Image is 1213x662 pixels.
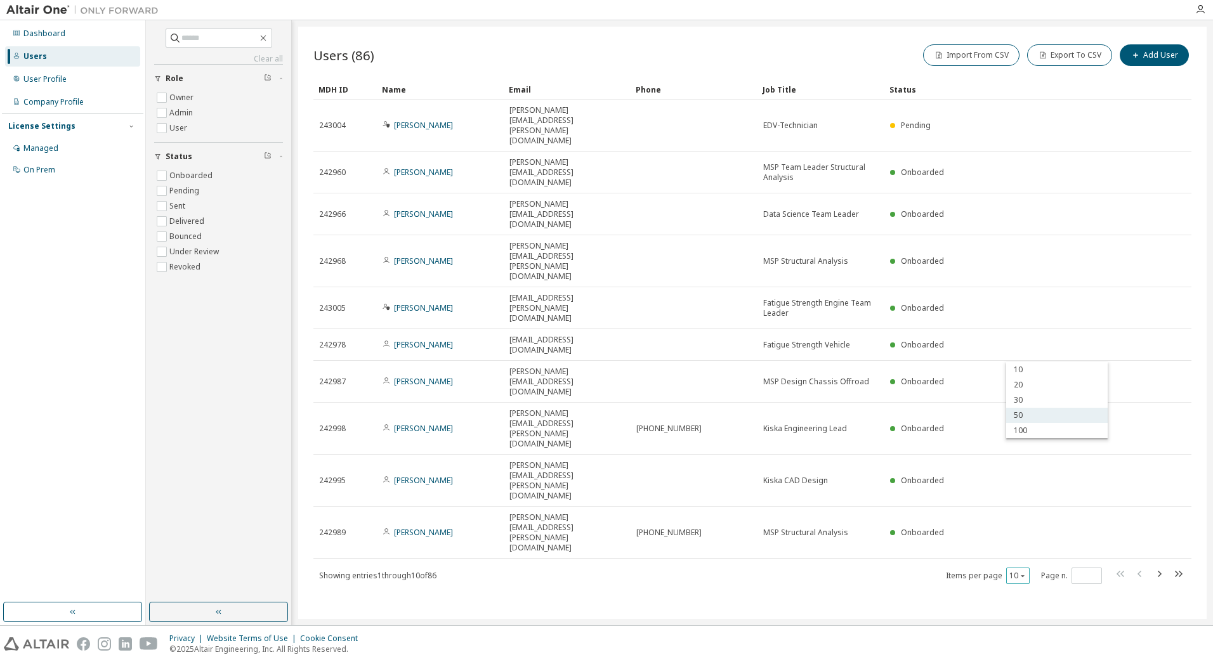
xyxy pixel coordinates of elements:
[901,527,944,538] span: Onboarded
[319,340,346,350] span: 242978
[509,512,625,553] span: [PERSON_NAME][EMAIL_ADDRESS][PERSON_NAME][DOMAIN_NAME]
[901,120,931,131] span: Pending
[264,152,272,162] span: Clear filter
[394,167,453,178] a: [PERSON_NAME]
[394,527,453,538] a: [PERSON_NAME]
[923,44,1020,66] button: Import From CSV
[169,183,202,198] label: Pending
[8,121,75,131] div: License Settings
[763,79,879,100] div: Job Title
[313,46,374,64] span: Users (86)
[394,475,453,486] a: [PERSON_NAME]
[509,367,625,397] span: [PERSON_NAME][EMAIL_ADDRESS][DOMAIN_NAME]
[319,167,346,178] span: 242960
[98,637,111,651] img: instagram.svg
[394,423,453,434] a: [PERSON_NAME]
[319,377,346,387] span: 242987
[394,209,453,219] a: [PERSON_NAME]
[264,74,272,84] span: Clear filter
[636,528,702,538] span: [PHONE_NUMBER]
[1006,377,1108,393] div: 20
[318,79,372,100] div: MDH ID
[166,152,192,162] span: Status
[509,79,626,100] div: Email
[901,302,944,313] span: Onboarded
[636,424,702,434] span: [PHONE_NUMBER]
[319,424,346,434] span: 242998
[509,293,625,323] span: [EMAIL_ADDRESS][PERSON_NAME][DOMAIN_NAME]
[763,298,879,318] span: Fatigue Strength Engine Team Leader
[636,79,752,100] div: Phone
[1006,362,1108,377] div: 10
[394,256,453,266] a: [PERSON_NAME]
[901,423,944,434] span: Onboarded
[140,637,158,651] img: youtube.svg
[23,97,84,107] div: Company Profile
[901,376,944,387] span: Onboarded
[509,460,625,501] span: [PERSON_NAME][EMAIL_ADDRESS][PERSON_NAME][DOMAIN_NAME]
[946,568,1030,584] span: Items per page
[169,259,203,275] label: Revoked
[763,377,869,387] span: MSP Design Chassis Offroad
[23,29,65,39] div: Dashboard
[23,74,67,84] div: User Profile
[1120,44,1189,66] button: Add User
[119,637,132,651] img: linkedin.svg
[509,105,625,146] span: [PERSON_NAME][EMAIL_ADDRESS][PERSON_NAME][DOMAIN_NAME]
[763,340,850,350] span: Fatigue Strength Vehicle
[394,120,453,131] a: [PERSON_NAME]
[394,302,453,313] a: [PERSON_NAME]
[763,209,859,219] span: Data Science Team Leader
[889,79,1125,100] div: Status
[169,633,207,644] div: Privacy
[207,633,300,644] div: Website Terms of Use
[154,65,283,93] button: Role
[169,244,221,259] label: Under Review
[382,79,499,100] div: Name
[23,51,47,62] div: Users
[509,335,625,355] span: [EMAIL_ADDRESS][DOMAIN_NAME]
[77,637,90,651] img: facebook.svg
[169,214,207,229] label: Delivered
[319,256,346,266] span: 242968
[300,633,365,644] div: Cookie Consent
[901,209,944,219] span: Onboarded
[763,256,848,266] span: MSP Structural Analysis
[169,105,195,120] label: Admin
[319,570,436,581] span: Showing entries 1 through 10 of 86
[169,120,190,136] label: User
[169,168,215,183] label: Onboarded
[763,162,879,183] span: MSP Team Leader Structural Analysis
[901,256,944,266] span: Onboarded
[901,475,944,486] span: Onboarded
[319,528,346,538] span: 242989
[394,339,453,350] a: [PERSON_NAME]
[901,339,944,350] span: Onboarded
[763,424,847,434] span: Kiska Engineering Lead
[509,157,625,188] span: [PERSON_NAME][EMAIL_ADDRESS][DOMAIN_NAME]
[23,165,55,175] div: On Prem
[763,528,848,538] span: MSP Structural Analysis
[166,74,183,84] span: Role
[319,303,346,313] span: 243005
[509,199,625,230] span: [PERSON_NAME][EMAIL_ADDRESS][DOMAIN_NAME]
[1027,44,1112,66] button: Export To CSV
[1041,568,1102,584] span: Page n.
[154,54,283,64] a: Clear all
[319,120,346,131] span: 243004
[901,167,944,178] span: Onboarded
[394,376,453,387] a: [PERSON_NAME]
[1006,423,1108,438] div: 100
[169,90,196,105] label: Owner
[319,476,346,486] span: 242995
[169,198,188,214] label: Sent
[154,143,283,171] button: Status
[169,644,365,654] p: © 2025 Altair Engineering, Inc. All Rights Reserved.
[763,476,828,486] span: Kiska CAD Design
[319,209,346,219] span: 242966
[4,637,69,651] img: altair_logo.svg
[1006,408,1108,423] div: 50
[763,120,818,131] span: EDV-Technician
[1006,393,1108,408] div: 30
[23,143,58,153] div: Managed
